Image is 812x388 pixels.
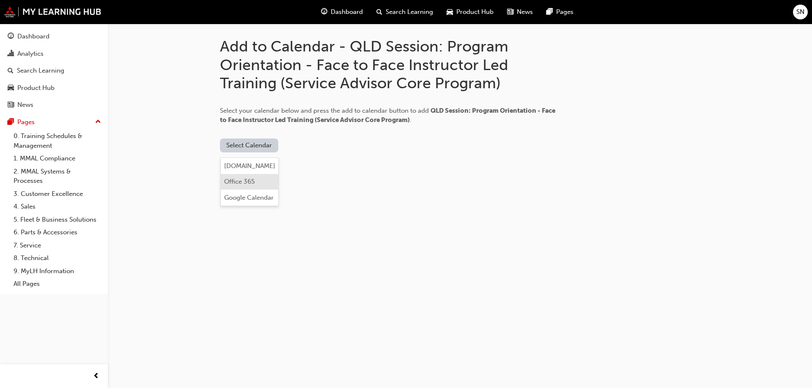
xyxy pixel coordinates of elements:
span: pages-icon [546,7,553,17]
span: News [517,7,533,17]
div: Search Learning [17,66,64,76]
a: News [3,97,104,113]
button: Select Calendar [220,138,278,152]
a: 7. Service [10,239,104,252]
div: News [17,100,33,110]
a: Dashboard [3,29,104,44]
span: Pages [556,7,573,17]
a: Search Learning [3,63,104,79]
button: Google Calendar [221,190,278,206]
a: pages-iconPages [540,3,580,21]
a: Product Hub [3,80,104,96]
button: Pages [3,114,104,130]
span: guage-icon [321,7,327,17]
a: 9. MyLH Information [10,265,104,278]
h1: Add to Calendar - QLD Session: Program Orientation - Face to Face Instructor Led Training (Servic... [220,37,558,92]
img: mmal [4,6,101,17]
a: search-iconSearch Learning [370,3,440,21]
span: Dashboard [331,7,363,17]
span: search-icon [376,7,382,17]
span: search-icon [8,67,14,75]
a: 0. Training Schedules & Management [10,130,104,152]
div: Product Hub [17,83,55,93]
span: news-icon [8,101,14,109]
span: Product Hub [456,7,494,17]
a: 4. Sales [10,200,104,213]
div: Google Calendar [224,193,274,203]
a: car-iconProduct Hub [440,3,500,21]
a: 3. Customer Excellence [10,187,104,201]
span: prev-icon [93,371,99,382]
span: SN [796,7,804,17]
span: up-icon [95,117,101,128]
a: news-iconNews [500,3,540,21]
button: DashboardAnalyticsSearch LearningProduct HubNews [3,27,104,114]
a: 1. MMAL Compliance [10,152,104,165]
span: chart-icon [8,50,14,58]
span: Select your calendar below and press the add to calendar button to add . [220,107,555,124]
div: Pages [17,117,35,127]
a: All Pages [10,277,104,290]
div: Office 365 [224,177,255,187]
div: Dashboard [17,32,49,41]
span: car-icon [447,7,453,17]
span: car-icon [8,84,14,92]
a: 8. Technical [10,252,104,265]
a: 6. Parts & Accessories [10,226,104,239]
button: [DOMAIN_NAME] [221,158,278,174]
button: SN [793,5,808,19]
a: 2. MMAL Systems & Processes [10,165,104,187]
a: guage-iconDashboard [314,3,370,21]
button: Office 365 [221,174,278,190]
span: news-icon [507,7,513,17]
span: pages-icon [8,119,14,126]
div: [DOMAIN_NAME] [224,161,275,171]
span: Search Learning [386,7,433,17]
a: 5. Fleet & Business Solutions [10,213,104,226]
span: guage-icon [8,33,14,41]
a: Analytics [3,46,104,62]
div: Analytics [17,49,44,59]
